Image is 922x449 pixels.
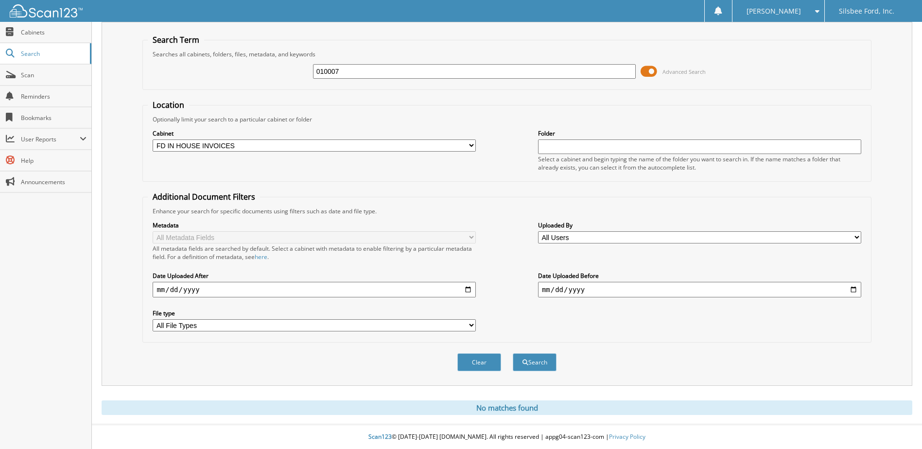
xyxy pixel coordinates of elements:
[513,353,557,371] button: Search
[21,156,87,165] span: Help
[148,35,204,45] legend: Search Term
[148,100,189,110] legend: Location
[92,425,922,449] div: © [DATE]-[DATE] [DOMAIN_NAME]. All rights reserved | appg04-scan123-com |
[609,432,645,441] a: Privacy Policy
[21,92,87,101] span: Reminders
[148,191,260,202] legend: Additional Document Filters
[153,244,476,261] div: All metadata fields are searched by default. Select a cabinet with metadata to enable filtering b...
[21,71,87,79] span: Scan
[662,68,706,75] span: Advanced Search
[153,272,476,280] label: Date Uploaded After
[747,8,801,14] span: [PERSON_NAME]
[153,221,476,229] label: Metadata
[153,129,476,138] label: Cabinet
[10,4,83,17] img: scan123-logo-white.svg
[21,114,87,122] span: Bookmarks
[839,8,894,14] span: Silsbee Ford, Inc.
[457,353,501,371] button: Clear
[873,402,922,449] iframe: Chat Widget
[538,282,861,297] input: end
[148,50,866,58] div: Searches all cabinets, folders, files, metadata, and keywords
[102,400,912,415] div: No matches found
[21,178,87,186] span: Announcements
[255,253,267,261] a: here
[21,50,85,58] span: Search
[21,28,87,36] span: Cabinets
[153,282,476,297] input: start
[368,432,392,441] span: Scan123
[538,129,861,138] label: Folder
[21,135,80,143] span: User Reports
[538,272,861,280] label: Date Uploaded Before
[148,207,866,215] div: Enhance your search for specific documents using filters such as date and file type.
[148,115,866,123] div: Optionally limit your search to a particular cabinet or folder
[538,221,861,229] label: Uploaded By
[153,309,476,317] label: File type
[538,155,861,172] div: Select a cabinet and begin typing the name of the folder you want to search in. If the name match...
